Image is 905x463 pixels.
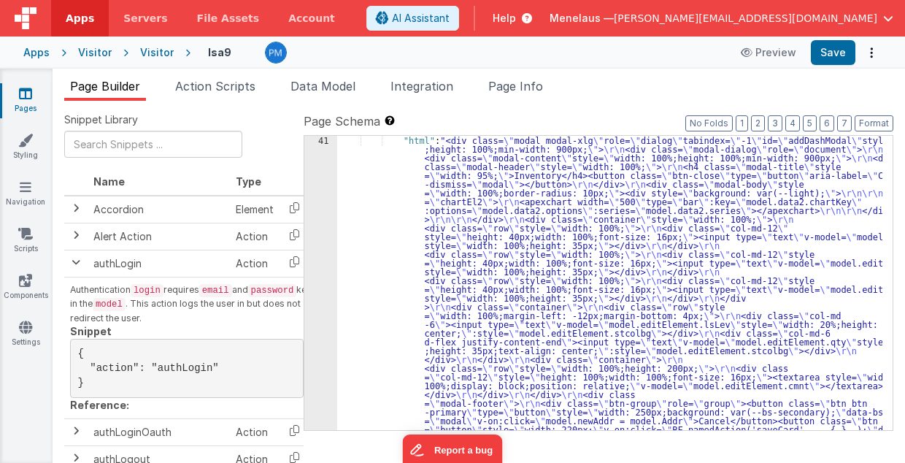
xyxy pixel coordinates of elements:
button: 1 [736,115,748,131]
td: Action [230,250,280,277]
span: Data Model [290,79,355,93]
span: Menelaus — [550,11,614,26]
span: Type [236,175,261,188]
code: model [93,298,126,311]
button: Format [855,115,893,131]
button: Save [811,40,855,65]
td: Action [230,419,280,446]
td: Accordion [88,196,230,223]
strong: Reference: [70,399,129,411]
button: Options [861,42,882,63]
h4: lsa9 [208,47,231,58]
strong: Snippet [70,325,112,337]
span: [PERSON_NAME][EMAIL_ADDRESS][DOMAIN_NAME] [614,11,877,26]
span: Snippet Library [64,112,138,127]
span: Page Schema [304,112,380,130]
pre: { "action": "authLogin" } [70,339,304,398]
button: Preview [732,41,805,64]
span: Integration [390,79,453,93]
button: Menelaus — [PERSON_NAME][EMAIL_ADDRESS][DOMAIN_NAME] [550,11,893,26]
p: Authentication requires and keys in the . This action logs the user in but does not redirect the ... [70,283,304,324]
button: 2 [751,115,765,131]
div: Visitor [140,45,174,60]
button: 7 [837,115,852,131]
td: authLoginOauth [88,419,230,446]
button: 4 [785,115,800,131]
td: Alert Action [88,223,230,250]
input: Search Snippets ... [64,131,242,158]
span: File Assets [197,11,260,26]
span: Page Info [488,79,543,93]
img: a12ed5ba5769bda9d2665f51d2850528 [266,42,286,63]
div: Apps [23,45,50,60]
td: Action [230,223,280,250]
span: Action Scripts [175,79,255,93]
span: AI Assistant [392,11,450,26]
span: Page Builder [70,79,140,93]
span: Name [93,175,125,188]
button: 3 [768,115,782,131]
button: AI Assistant [366,6,459,31]
div: Visitor [78,45,112,60]
code: email [199,284,232,297]
button: 5 [803,115,817,131]
code: login [131,284,163,297]
code: password [248,284,297,297]
td: authLogin [88,250,230,277]
span: Servers [123,11,167,26]
button: No Folds [685,115,733,131]
span: Apps [66,11,94,26]
button: 6 [820,115,834,131]
td: Element [230,196,280,223]
span: Help [493,11,516,26]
